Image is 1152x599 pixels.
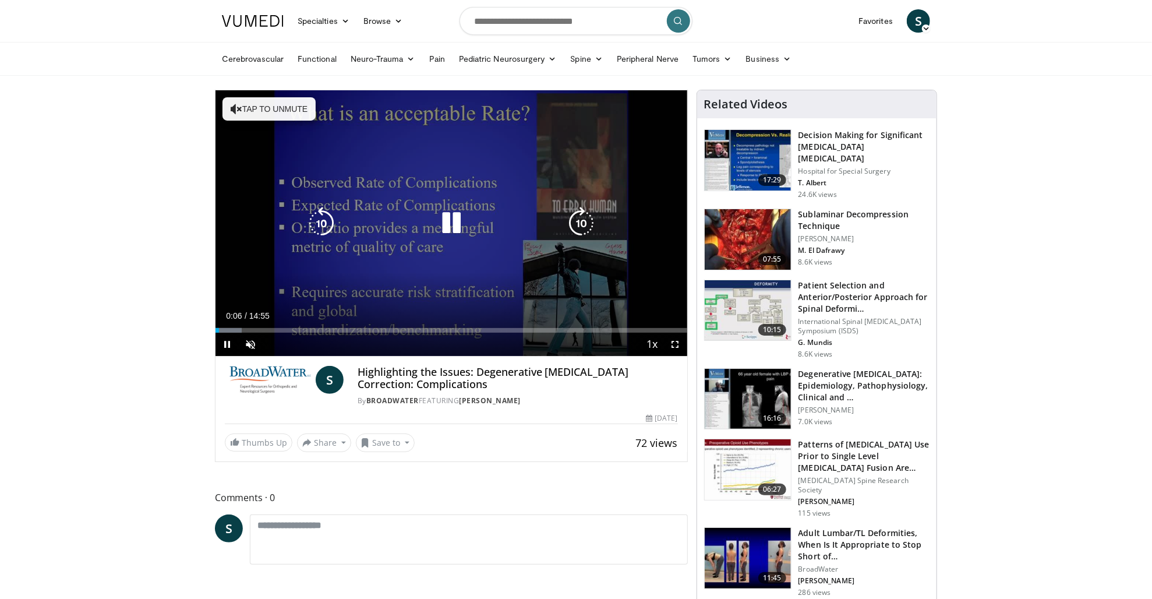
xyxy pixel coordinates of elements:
[798,190,837,199] p: 24.6K views
[739,47,798,71] a: Business
[704,97,788,111] h4: Related Videos
[907,9,930,33] a: S
[758,484,786,495] span: 06:27
[705,369,791,429] img: f89a51e3-7446-470d-832d-80c532b09c34.150x105_q85_crop-smart_upscale.jpg
[422,47,452,71] a: Pain
[798,317,930,336] p: International Spinal [MEDICAL_DATA] Symposium (ISDS)
[704,129,930,199] a: 17:29 Decision Making for Significant [MEDICAL_DATA] [MEDICAL_DATA] Hospital for Special Surgery ...
[758,253,786,265] span: 07:55
[225,366,311,394] img: BroadWater
[226,311,242,320] span: 0:06
[798,167,930,176] p: Hospital for Special Surgery
[851,9,900,33] a: Favorites
[798,476,930,495] p: [MEDICAL_DATA] Spine Research Society
[664,333,687,356] button: Fullscreen
[291,47,344,71] a: Functional
[356,9,410,33] a: Browse
[798,417,833,427] p: 7.0K views
[798,527,930,562] h3: Adult Lumbar/TL Deformities, When Is It Appropriate to Stop Short of…
[316,366,344,394] a: S
[704,368,930,430] a: 16:16 Degenerative [MEDICAL_DATA]: Epidemiology, Pathophysiology, Clinical and … [PERSON_NAME] 7....
[758,572,786,584] span: 11:45
[222,15,284,27] img: VuMedi Logo
[798,246,930,255] p: M. El Dafrawy
[215,515,243,542] a: S
[705,439,791,500] img: 4f347ff7-8260-4ba1-8b3d-12b840e302ef.150x105_q85_crop-smart_upscale.jpg
[636,436,678,450] span: 72 views
[798,497,930,506] p: [PERSON_NAME]
[356,434,415,452] button: Save to
[239,333,262,356] button: Unmute
[222,97,316,121] button: Tap to unmute
[215,490,688,505] span: Comments 0
[798,509,831,518] p: 115 views
[758,174,786,186] span: 17:29
[798,406,930,415] p: [PERSON_NAME]
[798,439,930,474] h3: Patterns of [MEDICAL_DATA] Use Prior to Single Level [MEDICAL_DATA] Fusion Are Assoc…
[798,350,833,359] p: 8.6K views
[460,7,692,35] input: Search topics, interventions
[798,129,930,164] h3: Decision Making for Significant [MEDICAL_DATA] [MEDICAL_DATA]
[215,333,239,356] button: Pause
[704,209,930,270] a: 07:55 Sublaminar Decompression Technique [PERSON_NAME] M. El Dafrawy 8.6K views
[798,258,833,267] p: 8.6K views
[291,9,356,33] a: Specialties
[249,311,270,320] span: 14:55
[564,47,610,71] a: Spine
[705,528,791,589] img: 5ef57cc7-594c-47e8-8e61-8ddeeff5a509.150x105_q85_crop-smart_upscale.jpg
[798,368,930,403] h3: Degenerative [MEDICAL_DATA]: Epidemiology, Pathophysiology, Clinical and …
[641,333,664,356] button: Playback Rate
[215,328,687,333] div: Progress Bar
[366,396,419,406] a: BroadWater
[798,209,930,232] h3: Sublaminar Decompression Technique
[344,47,422,71] a: Neuro-Trauma
[705,130,791,191] img: 316497_0000_1.png.150x105_q85_crop-smart_upscale.jpg
[610,47,685,71] a: Peripheral Nerve
[245,311,247,320] span: /
[798,234,930,244] p: [PERSON_NAME]
[704,527,930,597] a: 11:45 Adult Lumbar/TL Deformities, When Is It Appropriate to Stop Short of… BroadWater [PERSON_NA...
[452,47,564,71] a: Pediatric Neurosurgery
[646,413,677,424] div: [DATE]
[758,413,786,424] span: 16:16
[798,338,930,347] p: G. Mundis
[297,434,351,452] button: Share
[705,280,791,341] img: beefc228-5859-4966-8bc6-4c9aecbbf021.150x105_q85_crop-smart_upscale.jpg
[705,209,791,270] img: 48c381b3-7170-4772-a576-6cd070e0afb8.150x105_q85_crop-smart_upscale.jpg
[459,396,521,406] a: [PERSON_NAME]
[358,396,678,406] div: By FEATURING
[704,439,930,518] a: 06:27 Patterns of [MEDICAL_DATA] Use Prior to Single Level [MEDICAL_DATA] Fusion Are Assoc… [MEDI...
[798,588,831,597] p: 286 views
[798,576,930,586] p: [PERSON_NAME]
[685,47,739,71] a: Tumors
[798,565,930,574] p: BroadWater
[225,434,292,452] a: Thumbs Up
[704,280,930,359] a: 10:15 Patient Selection and Anterior/Posterior Approach for Spinal Deformi… International Spinal ...
[215,90,687,357] video-js: Video Player
[215,47,291,71] a: Cerebrovascular
[798,280,930,315] h3: Patient Selection and Anterior/Posterior Approach for Spinal Deformi…
[798,178,930,188] p: T. Albert
[758,324,786,336] span: 10:15
[358,366,678,391] h4: Highlighting the Issues: Degenerative [MEDICAL_DATA] Correction: Complications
